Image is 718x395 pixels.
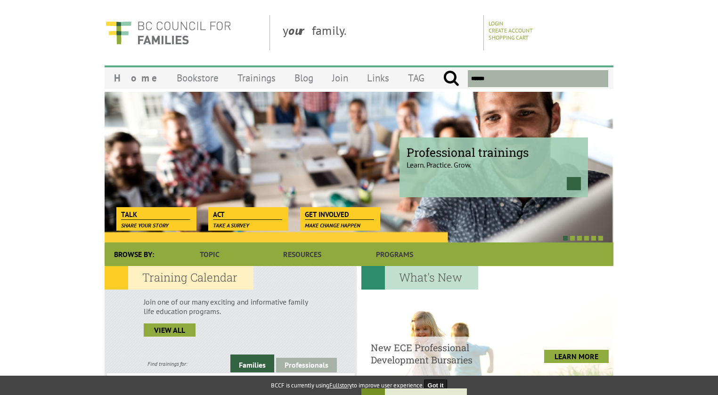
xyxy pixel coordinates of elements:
[371,373,512,392] p: Apply for a bursary for BCCF trainings West...
[105,266,253,290] h2: Training Calendar
[489,27,533,34] a: Create Account
[144,323,196,337] a: view all
[544,350,609,363] a: LEARN MORE
[329,381,352,389] a: Fullstory
[371,341,512,366] h4: New ECE Professional Development Bursaries
[105,67,167,89] a: Home
[208,207,287,220] a: Act Take a survey
[105,15,232,50] img: BC Council for FAMILIES
[305,222,360,229] span: Make change happen
[213,222,249,229] span: Take a survey
[276,358,337,372] a: Professionals
[256,242,348,266] a: Resources
[305,210,374,220] span: Get Involved
[288,23,312,38] strong: our
[167,67,228,89] a: Bookstore
[144,297,318,316] p: Join one of our many exciting and informative family life education programs.
[489,34,529,41] a: Shopping Cart
[228,67,285,89] a: Trainings
[361,266,478,290] h2: What's New
[285,67,323,89] a: Blog
[121,222,169,229] span: Share your story
[105,242,163,266] div: Browse By:
[213,210,282,220] span: Act
[424,379,448,391] button: Got it
[163,242,256,266] a: Topic
[407,152,581,169] p: Learn. Practice. Grow.
[105,360,230,367] div: Find trainings for:
[116,207,195,220] a: Talk Share your story
[407,145,581,160] span: Professional trainings
[349,242,441,266] a: Programs
[443,70,459,87] input: Submit
[323,67,358,89] a: Join
[358,67,399,89] a: Links
[489,20,503,27] a: Login
[230,355,274,372] a: Families
[300,207,379,220] a: Get Involved Make change happen
[275,15,484,50] div: y family.
[121,210,190,220] span: Talk
[399,67,434,89] a: TAG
